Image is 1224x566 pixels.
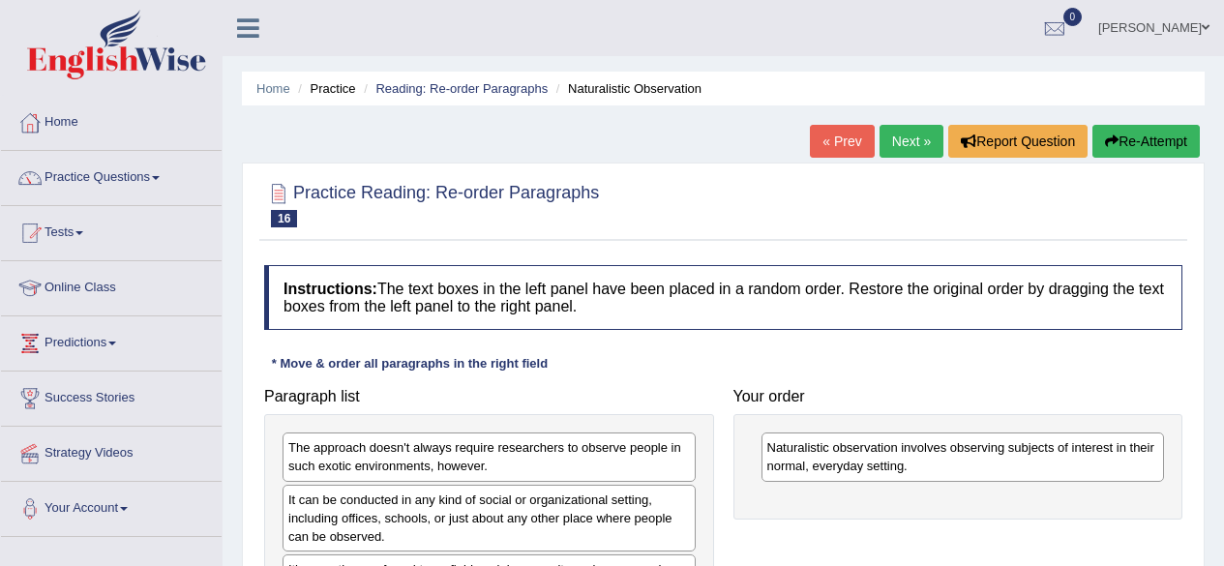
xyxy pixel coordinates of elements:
li: Practice [293,79,355,98]
a: Online Class [1,261,222,310]
span: 16 [271,210,297,227]
span: 0 [1063,8,1083,26]
li: Naturalistic Observation [552,79,702,98]
h4: The text boxes in the left panel have been placed in a random order. Restore the original order b... [264,265,1182,330]
div: The approach doesn't always require researchers to observe people in such exotic environments, ho... [283,432,696,481]
a: Next » [880,125,943,158]
button: Re-Attempt [1092,125,1200,158]
a: Practice Questions [1,151,222,199]
button: Report Question [948,125,1088,158]
a: Tests [1,206,222,254]
h4: Your order [733,388,1183,405]
a: Predictions [1,316,222,365]
a: Reading: Re-order Paragraphs [375,81,548,96]
a: Strategy Videos [1,427,222,475]
div: Naturalistic observation involves observing subjects of interest in their normal, everyday setting. [761,432,1165,481]
b: Instructions: [284,281,377,297]
h4: Paragraph list [264,388,714,405]
div: It can be conducted in any kind of social or organizational setting, including offices, schools, ... [283,485,696,551]
a: « Prev [810,125,874,158]
a: Home [256,81,290,96]
a: Your Account [1,482,222,530]
h2: Practice Reading: Re-order Paragraphs [264,179,599,227]
a: Home [1,96,222,144]
a: Success Stories [1,372,222,420]
div: * Move & order all paragraphs in the right field [264,354,555,372]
